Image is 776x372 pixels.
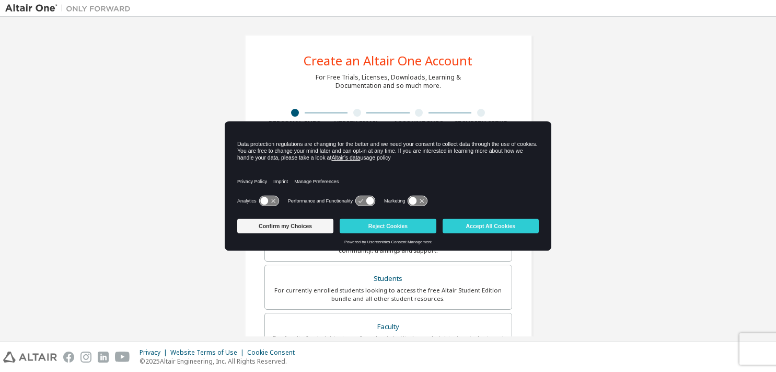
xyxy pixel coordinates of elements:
div: Create an Altair One Account [304,54,472,67]
div: Students [271,272,505,286]
img: youtube.svg [115,352,130,363]
div: Cookie Consent [247,348,301,357]
div: Verify Email [326,119,388,128]
img: instagram.svg [80,352,91,363]
div: For faculty & administrators of academic institutions administering students and accessing softwa... [271,334,505,351]
img: linkedin.svg [98,352,109,363]
div: Personal Info [264,119,327,128]
div: Security Setup [450,119,512,128]
div: For currently enrolled students looking to access the free Altair Student Edition bundle and all ... [271,286,505,303]
img: Altair One [5,3,136,14]
p: © 2025 Altair Engineering, Inc. All Rights Reserved. [140,357,301,366]
div: Privacy [140,348,170,357]
img: facebook.svg [63,352,74,363]
div: Account Info [388,119,450,128]
div: Faculty [271,320,505,334]
div: Website Terms of Use [170,348,247,357]
div: For Free Trials, Licenses, Downloads, Learning & Documentation and so much more. [316,73,461,90]
img: altair_logo.svg [3,352,57,363]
